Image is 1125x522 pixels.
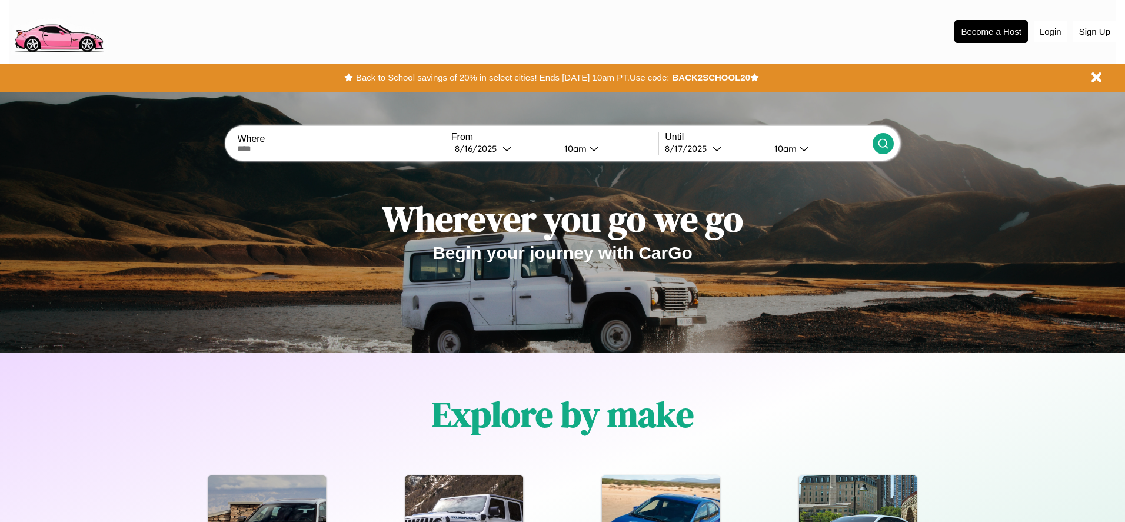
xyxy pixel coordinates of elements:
button: Sign Up [1073,21,1116,42]
div: 8 / 16 / 2025 [455,143,502,154]
button: Become a Host [954,20,1028,43]
label: From [451,132,658,142]
label: Until [665,132,872,142]
div: 8 / 17 / 2025 [665,143,713,154]
button: Back to School savings of 20% in select cities! Ends [DATE] 10am PT.Use code: [353,69,672,86]
img: logo [9,6,108,55]
button: 8/16/2025 [451,142,555,155]
button: 10am [765,142,872,155]
div: 10am [558,143,590,154]
div: 10am [768,143,800,154]
h1: Explore by make [432,390,694,438]
button: 10am [555,142,658,155]
button: Login [1034,21,1067,42]
label: Where [237,134,444,144]
b: BACK2SCHOOL20 [672,72,750,82]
